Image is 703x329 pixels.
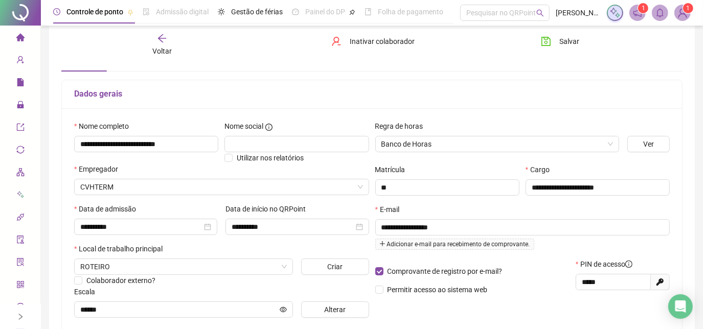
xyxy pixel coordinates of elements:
[375,204,406,215] label: E-mail
[633,8,642,17] span: notification
[381,136,614,152] span: Banco de Horas
[16,51,25,72] span: user-add
[231,8,283,16] span: Gestão de férias
[80,179,363,195] span: EDSON ANTONIO SANTOS LIMA
[80,259,287,274] span: ROTEIRO
[16,74,25,94] span: file
[152,47,172,55] span: Voltar
[655,8,665,17] span: bell
[375,239,534,250] span: Adicionar e-mail para recebimento de comprovante.
[16,298,25,319] span: dollar
[643,138,654,150] span: Ver
[16,208,25,229] span: api
[638,3,648,13] sup: 1
[143,8,150,15] span: file-done
[17,313,24,320] span: right
[627,136,670,152] button: Ver
[74,163,125,175] label: Empregador
[16,276,25,296] span: qrcode
[74,243,169,254] label: Local de trabalho principal
[675,5,690,20] img: 80309
[526,164,556,175] label: Cargo
[292,8,299,15] span: dashboard
[86,276,155,285] span: Colaborador externo?
[301,301,369,318] button: Alterar
[280,306,287,313] span: eye
[127,9,133,15] span: pushpin
[541,36,551,46] span: save
[156,8,209,16] span: Admissão digital
[324,33,422,50] button: Inativar colaborador
[218,8,225,15] span: sun
[157,33,167,43] span: arrow-left
[16,96,25,116] span: lock
[625,261,632,268] span: info-circle
[301,258,369,275] button: Criar
[375,121,430,132] label: Regra de horas
[375,164,412,175] label: Matrícula
[378,8,443,16] span: Folha de pagamento
[74,286,102,297] label: Escala
[533,33,587,50] button: Salvar
[331,36,342,46] span: user-delete
[53,8,60,15] span: clock-circle
[324,304,346,315] span: Alterar
[388,267,503,275] span: Comprovante de registro por e-mail?
[16,163,25,184] span: apartment
[668,294,693,319] div: Open Intercom Messenger
[536,9,544,17] span: search
[265,124,273,131] span: info-circle
[609,7,621,18] img: sparkle-icon.fc2bf0ac1784a2077858766a79e2daf3.svg
[16,231,25,251] span: audit
[350,36,415,47] span: Inativar colaborador
[305,8,345,16] span: Painel do DP
[16,141,25,161] span: sync
[74,121,135,132] label: Nome completo
[642,5,645,12] span: 1
[683,3,693,13] sup: Atualize o seu contato no menu Meus Dados
[16,253,25,274] span: solution
[16,119,25,139] span: export
[16,29,25,49] span: home
[556,7,601,18] span: [PERSON_NAME]
[74,88,670,100] h5: Dados gerais
[224,121,263,132] span: Nome social
[349,9,355,15] span: pushpin
[365,8,372,15] span: book
[388,286,488,294] span: Permitir acesso ao sistema web
[379,241,385,247] span: plus
[225,203,312,215] label: Data de início no QRPoint
[559,36,579,47] span: Salvar
[687,5,690,12] span: 1
[237,154,304,162] span: Utilizar nos relatórios
[74,203,143,215] label: Data de admissão
[327,261,343,272] span: Criar
[66,8,123,16] span: Controle de ponto
[580,258,632,270] span: PIN de acesso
